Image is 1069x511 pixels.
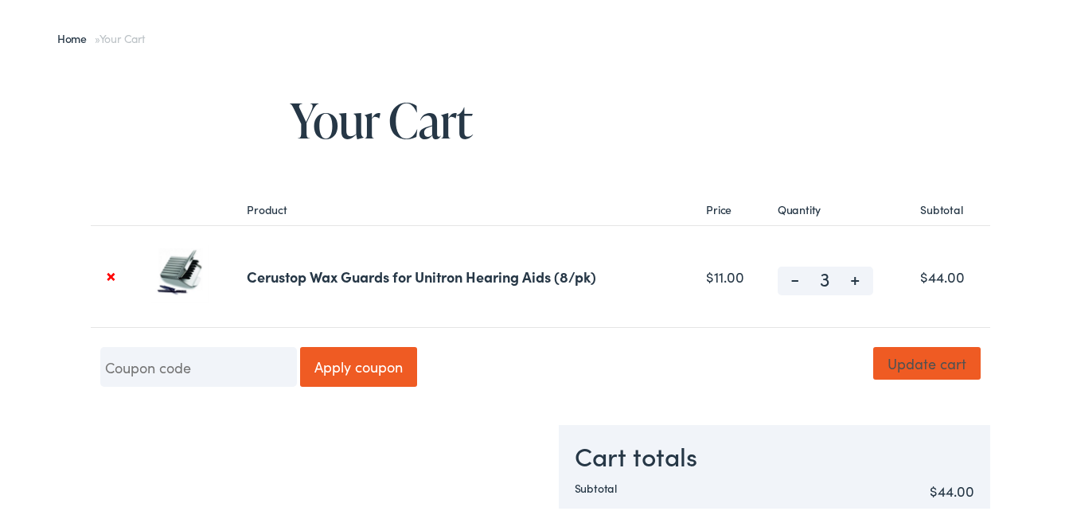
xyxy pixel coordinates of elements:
[575,438,974,468] h2: Cart totals
[237,191,696,222] th: Product
[920,263,928,283] span: $
[930,478,938,497] span: $
[920,263,965,283] bdi: 44.00
[57,27,95,43] a: Home
[43,91,1037,143] h1: Your Cart
[100,263,122,284] a: Remove Cerustop Wax Guards for Unitron Hearing Aids (8/pk) from cart
[575,469,715,506] th: Subtotal
[873,344,981,376] button: Update cart
[778,263,813,283] span: -
[57,27,145,43] span: »
[837,263,873,283] span: +
[768,191,911,222] th: Quantity
[300,344,417,384] button: Apply coupon
[696,191,768,222] th: Price
[99,27,145,43] span: Your Cart
[706,263,714,283] span: $
[911,191,990,222] th: Subtotal
[930,478,974,497] bdi: 44.00
[706,263,744,283] bdi: 11.00
[100,344,297,384] input: Coupon code
[247,263,596,283] a: Cerustop Wax Guards for Unitron Hearing Aids (8/pk)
